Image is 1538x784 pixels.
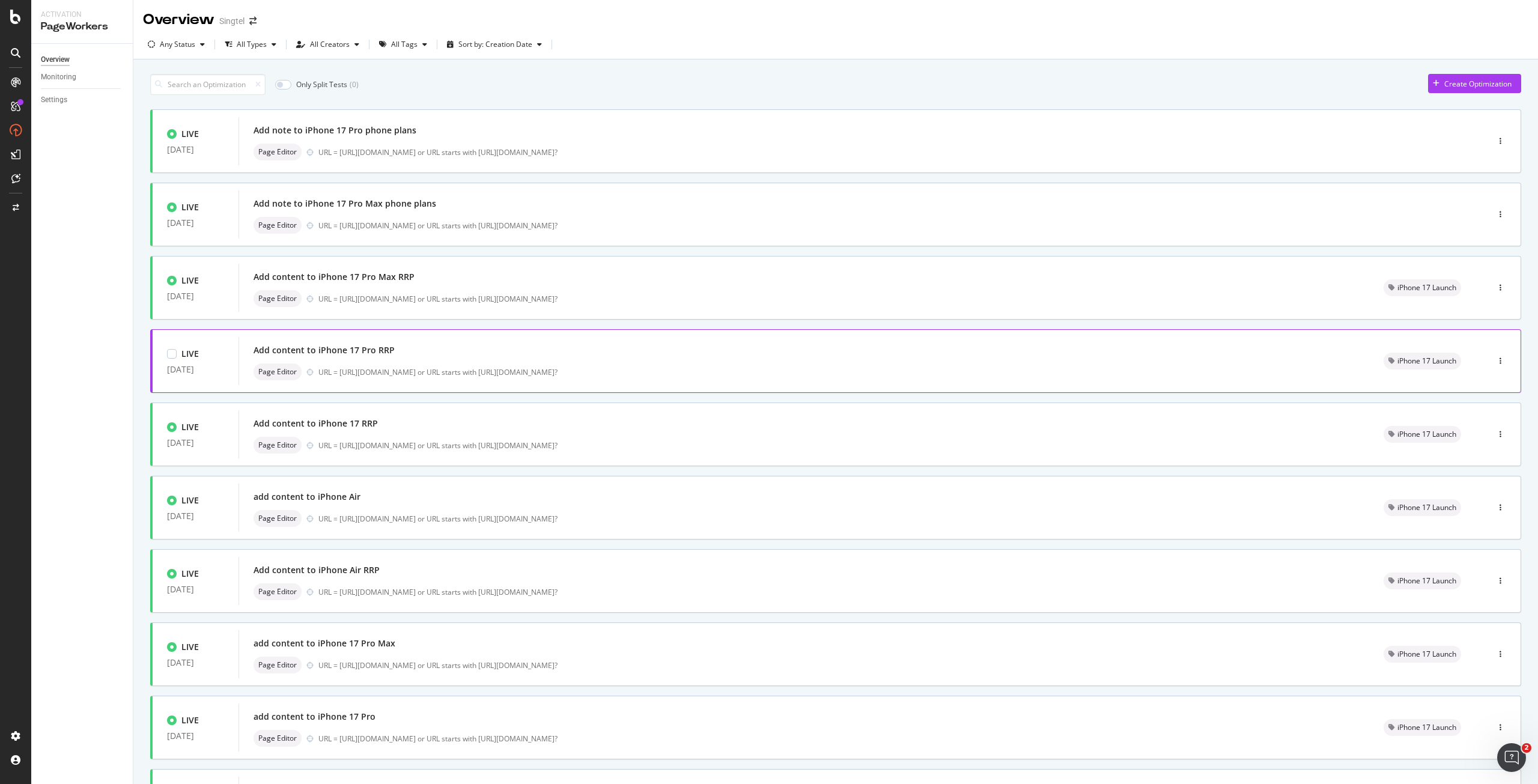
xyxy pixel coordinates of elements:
[41,20,123,34] div: PageWorkers
[374,35,432,54] button: All Tags
[1384,279,1461,296] div: neutral label
[254,198,436,210] div: Add note to iPhone 17 Pro Max phone plans
[254,657,302,673] div: neutral label
[350,79,359,90] div: ( 0 )
[41,71,124,84] a: Monitoring
[1444,79,1512,89] div: Create Optimization
[258,222,297,229] span: Page Editor
[258,368,297,375] span: Page Editor
[318,734,1355,744] div: URL = [URL][DOMAIN_NAME] or URL starts with [URL][DOMAIN_NAME]?
[143,35,210,54] button: Any Status
[1397,284,1456,291] span: iPhone 17 Launch
[1397,357,1456,365] span: iPhone 17 Launch
[258,295,297,302] span: Page Editor
[254,363,302,380] div: neutral label
[41,71,76,84] div: Monitoring
[167,511,224,521] div: [DATE]
[167,145,224,154] div: [DATE]
[254,217,302,234] div: neutral label
[442,35,547,54] button: Sort by: Creation Date
[254,290,302,307] div: neutral label
[1397,651,1456,658] span: iPhone 17 Launch
[254,271,415,283] div: Add content to iPhone 17 Pro Max RRP
[254,564,380,576] div: Add content to iPhone Air RRP
[219,15,245,27] div: Singtel
[318,440,1355,451] div: URL = [URL][DOMAIN_NAME] or URL starts with [URL][DOMAIN_NAME]?
[1397,577,1456,585] span: iPhone 17 Launch
[318,147,1437,157] div: URL = [URL][DOMAIN_NAME] or URL starts with [URL][DOMAIN_NAME]?
[181,275,199,287] div: LIVE
[1384,573,1461,589] div: neutral label
[1384,353,1461,369] div: neutral label
[167,218,224,228] div: [DATE]
[181,494,199,506] div: LIVE
[254,344,395,356] div: Add content to iPhone 17 Pro RRP
[318,367,1355,377] div: URL = [URL][DOMAIN_NAME] or URL starts with [URL][DOMAIN_NAME]?
[258,588,297,595] span: Page Editor
[1497,743,1526,772] iframe: Intercom live chat
[41,94,124,106] a: Settings
[310,41,350,48] div: All Creators
[258,661,297,669] span: Page Editor
[1384,719,1461,736] div: neutral label
[254,510,302,527] div: neutral label
[249,17,257,25] div: arrow-right-arrow-left
[41,53,124,66] a: Overview
[181,128,199,140] div: LIVE
[296,79,347,90] div: Only Split Tests
[254,711,375,723] div: add content to iPhone 17 Pro
[318,587,1355,597] div: URL = [URL][DOMAIN_NAME] or URL starts with [URL][DOMAIN_NAME]?
[1384,499,1461,516] div: neutral label
[1522,743,1531,753] span: 2
[167,585,224,594] div: [DATE]
[258,515,297,522] span: Page Editor
[258,148,297,156] span: Page Editor
[181,421,199,433] div: LIVE
[254,418,378,430] div: Add content to iPhone 17 RRP
[391,41,418,48] div: All Tags
[1397,724,1456,731] span: iPhone 17 Launch
[1384,426,1461,443] div: neutral label
[160,41,195,48] div: Any Status
[181,201,199,213] div: LIVE
[254,491,360,503] div: add content to iPhone Air
[254,437,302,454] div: neutral label
[258,735,297,742] span: Page Editor
[143,10,214,30] div: Overview
[237,41,267,48] div: All Types
[181,568,199,580] div: LIVE
[1397,431,1456,438] span: iPhone 17 Launch
[1397,504,1456,511] span: iPhone 17 Launch
[458,41,532,48] div: Sort by: Creation Date
[181,641,199,653] div: LIVE
[181,714,199,726] div: LIVE
[254,144,302,160] div: neutral label
[318,514,1355,524] div: URL = [URL][DOMAIN_NAME] or URL starts with [URL][DOMAIN_NAME]?
[254,730,302,747] div: neutral label
[291,35,364,54] button: All Creators
[318,294,1355,304] div: URL = [URL][DOMAIN_NAME] or URL starts with [URL][DOMAIN_NAME]?
[1384,646,1461,663] div: neutral label
[150,74,266,95] input: Search an Optimization
[254,583,302,600] div: neutral label
[167,658,224,667] div: [DATE]
[41,94,67,106] div: Settings
[181,348,199,360] div: LIVE
[318,220,1437,231] div: URL = [URL][DOMAIN_NAME] or URL starts with [URL][DOMAIN_NAME]?
[254,124,416,136] div: Add note to iPhone 17 Pro phone plans
[41,10,123,20] div: Activation
[167,291,224,301] div: [DATE]
[318,660,1355,670] div: URL = [URL][DOMAIN_NAME] or URL starts with [URL][DOMAIN_NAME]?
[1428,74,1521,93] button: Create Optimization
[41,53,70,66] div: Overview
[258,442,297,449] span: Page Editor
[220,35,281,54] button: All Types
[167,731,224,741] div: [DATE]
[167,438,224,448] div: [DATE]
[254,637,395,649] div: add content to iPhone 17 Pro Max
[167,365,224,374] div: [DATE]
